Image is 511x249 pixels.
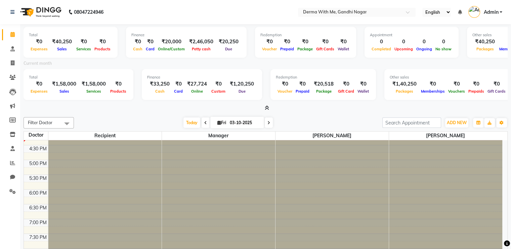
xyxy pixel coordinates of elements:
div: ₹0 [75,38,93,46]
span: Products [93,47,112,51]
span: ADD NEW [447,120,467,125]
div: 7:00 PM [28,219,48,226]
div: ₹1,20,250 [227,80,257,88]
span: Sales [55,47,69,51]
span: Prepaid [294,89,311,94]
div: ₹0 [419,80,446,88]
div: ₹33,250 [147,80,172,88]
div: ₹0 [29,80,49,88]
div: ₹0 [172,80,184,88]
span: No show [434,47,453,51]
span: Package [314,89,333,94]
div: 0 [370,38,393,46]
div: ₹20,518 [311,80,336,88]
div: ₹0 [336,38,351,46]
span: Online [189,89,205,94]
span: Voucher [260,47,279,51]
span: Gift Card [336,89,356,94]
span: Package [296,47,314,51]
div: ₹0 [296,38,314,46]
span: Admin [483,9,498,16]
span: Card [144,47,156,51]
div: ₹0 [336,80,356,88]
div: ₹0 [314,38,336,46]
div: 7:30 PM [28,234,48,241]
div: ₹0 [29,38,49,46]
div: 5:00 PM [28,160,48,167]
span: Services [85,89,103,94]
div: ₹1,58,000 [49,80,79,88]
div: ₹0 [294,80,311,88]
div: ₹1,40,250 [390,80,419,88]
span: Manager [162,132,275,140]
span: Custom [210,89,227,94]
b: 08047224946 [74,3,103,21]
div: ₹2,46,050 [186,38,216,46]
span: Ongoing [415,47,434,51]
span: Gift Cards [314,47,336,51]
span: Recipient [48,132,162,140]
span: Online/Custom [156,47,186,51]
div: ₹20,000 [156,38,186,46]
div: ₹0 [276,80,294,88]
span: Services [75,47,93,51]
span: Vouchers [446,89,467,94]
span: [PERSON_NAME] [275,132,389,140]
div: ₹40,250 [472,38,498,46]
span: Petty cash [190,47,212,51]
span: Voucher [276,89,294,94]
button: ADD NEW [445,118,468,128]
span: Fri [216,120,228,125]
div: Doctor [24,132,48,139]
img: logo [17,3,63,21]
div: ₹0 [446,80,467,88]
span: Expenses [29,47,49,51]
span: Today [183,117,200,128]
div: ₹0 [109,80,128,88]
div: Total [29,74,128,80]
div: 0 [393,38,415,46]
div: ₹20,250 [216,38,241,46]
span: Memberships [419,89,446,94]
div: ₹0 [93,38,112,46]
span: Packages [394,89,415,94]
div: Finance [147,74,257,80]
div: ₹1,58,000 [79,80,109,88]
span: Prepaids [467,89,486,94]
span: Card [172,89,184,94]
div: Finance [131,32,241,38]
span: Completed [370,47,393,51]
span: Due [223,47,234,51]
span: Gift Cards [486,89,507,94]
div: Redemption [260,32,351,38]
span: Prepaid [279,47,296,51]
div: ₹40,250 [49,38,75,46]
span: Sales [58,89,71,94]
img: Admin [468,6,480,18]
div: Redemption [276,74,371,80]
span: Wallet [336,47,351,51]
div: ₹0 [467,80,486,88]
div: 6:30 PM [28,204,48,211]
span: Cash [154,89,166,94]
label: Current month [24,60,52,66]
div: ₹0 [210,80,227,88]
span: Wallet [356,89,371,94]
div: 0 [415,38,434,46]
span: Cash [131,47,144,51]
div: ₹0 [356,80,371,88]
span: Expenses [29,89,49,94]
div: 4:30 PM [28,145,48,152]
div: ₹27,724 [184,80,210,88]
span: Packages [475,47,496,51]
div: ₹0 [279,38,296,46]
div: Other sales [390,74,507,80]
div: ₹0 [260,38,279,46]
input: Search Appointment [382,117,441,128]
div: 6:00 PM [28,190,48,197]
span: [PERSON_NAME] [389,132,503,140]
div: 5:30 PM [28,175,48,182]
input: 2025-10-03 [228,118,261,128]
div: ₹0 [131,38,144,46]
div: ₹0 [486,80,507,88]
